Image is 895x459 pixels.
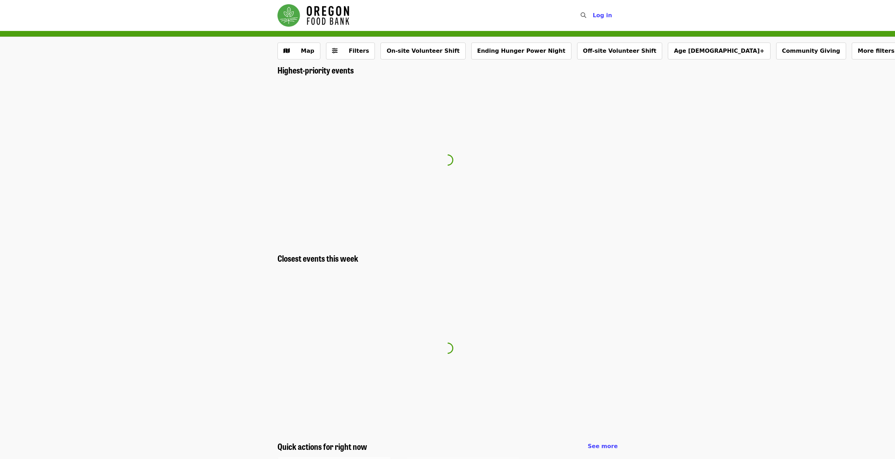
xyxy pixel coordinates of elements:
img: Oregon Food Bank - Home [277,4,349,27]
i: map icon [283,47,290,54]
a: Quick actions for right now [277,441,367,452]
input: Search [590,7,596,24]
span: Log in [593,12,612,19]
a: Closest events this week [277,253,358,263]
button: On-site Volunteer Shift [381,43,465,59]
button: Off-site Volunteer Shift [577,43,663,59]
span: Quick actions for right now [277,440,367,452]
div: Quick actions for right now [272,441,624,452]
span: See more [588,443,618,450]
button: Filters (0 selected) [326,43,375,59]
a: See more [588,442,618,451]
button: Log in [587,8,618,23]
i: search icon [581,12,586,19]
div: Highest-priority events [272,65,624,75]
button: Age [DEMOGRAPHIC_DATA]+ [668,43,770,59]
span: Highest-priority events [277,64,354,76]
a: Highest-priority events [277,65,354,75]
i: sliders-h icon [332,47,338,54]
div: Closest events this week [272,253,624,263]
button: Ending Hunger Power Night [471,43,571,59]
button: Show map view [277,43,320,59]
button: Community Giving [776,43,846,59]
span: Filters [349,47,369,54]
span: Map [301,47,314,54]
span: Closest events this week [277,252,358,264]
